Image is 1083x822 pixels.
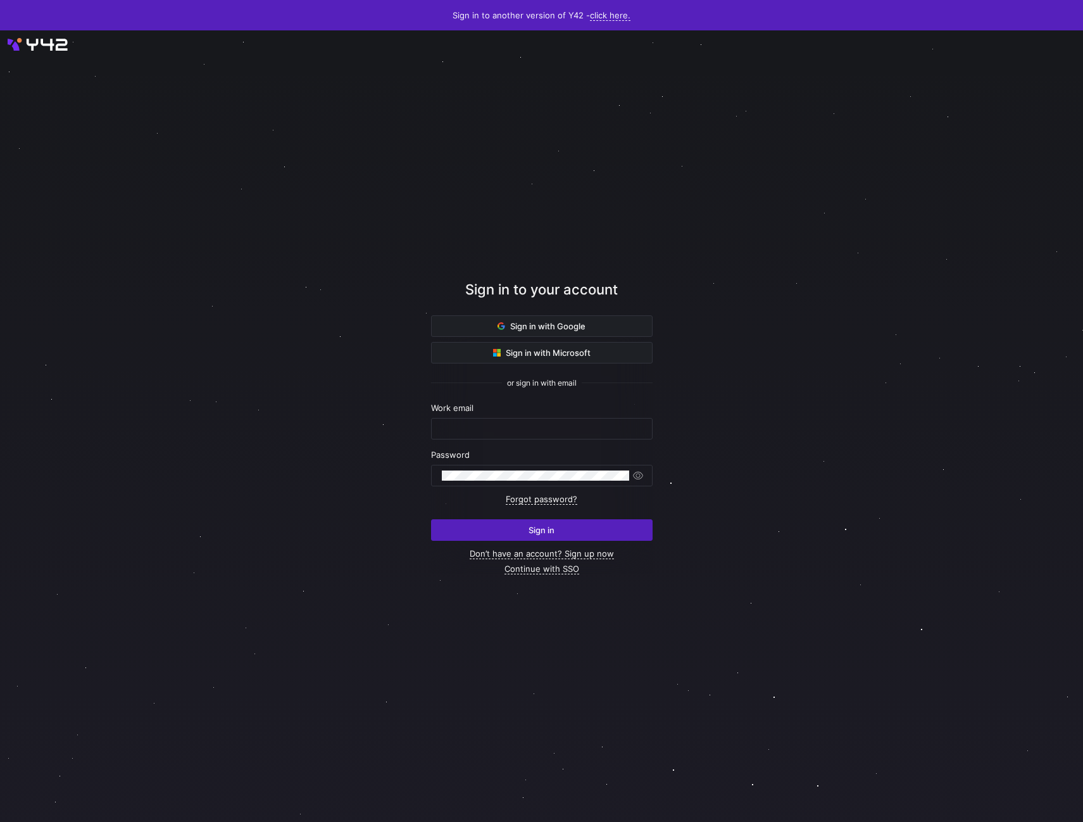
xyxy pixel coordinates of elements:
[504,564,579,574] a: Continue with SSO
[431,519,653,541] button: Sign in
[498,321,585,331] span: Sign in with Google
[431,450,470,460] span: Password
[507,379,577,388] span: or sign in with email
[470,548,614,559] a: Don’t have an account? Sign up now
[529,525,554,535] span: Sign in
[431,315,653,337] button: Sign in with Google
[431,403,473,413] span: Work email
[431,342,653,364] button: Sign in with Microsoft
[506,494,577,505] a: Forgot password?
[590,10,630,21] a: click here.
[431,279,653,315] div: Sign in to your account
[493,348,591,358] span: Sign in with Microsoft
